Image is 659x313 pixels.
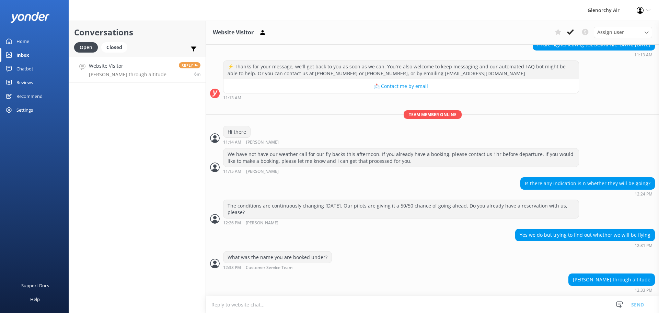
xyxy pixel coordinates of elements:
[533,39,655,51] div: Hi are flights leaving [GEOGRAPHIC_DATA] [DATE]
[74,42,98,53] div: Open
[213,28,254,37] h3: Website Visitor
[516,229,655,241] div: Yes we do but trying to find out whether we will be flying
[10,12,50,23] img: yonder-white-logo.png
[74,43,101,51] a: Open
[223,95,579,100] div: Oct 05 2025 11:13am (UTC +13:00) Pacific/Auckland
[521,178,655,189] div: Is there any indication is n whether they will be going?
[223,126,250,138] div: Hi there
[223,266,241,270] strong: 12:33 PM
[223,61,579,79] div: ⚡ Thanks for your message, we'll get back to you as soon as we can. You're also welcome to keep m...
[16,62,33,76] div: Chatbot
[594,27,652,38] div: Assign User
[223,140,241,145] strong: 11:14 AM
[16,48,29,62] div: Inbox
[246,266,292,270] span: Customer Service Team
[16,34,29,48] div: Home
[16,76,33,89] div: Reviews
[223,148,579,167] div: We have not have our weather call for our fly backs this afternoon. If you already have a booking...
[101,42,127,53] div: Closed
[223,169,579,174] div: Oct 05 2025 11:15am (UTC +13:00) Pacific/Auckland
[635,288,652,292] strong: 12:33 PM
[101,43,131,51] a: Closed
[635,192,652,196] strong: 12:24 PM
[89,71,166,78] p: [PERSON_NAME] through altitude
[533,52,655,57] div: Oct 05 2025 11:13am (UTC +13:00) Pacific/Auckland
[179,62,200,68] span: Reply
[223,265,332,270] div: Oct 05 2025 12:33pm (UTC +13:00) Pacific/Auckland
[223,251,332,263] div: What was the name you are booked under?
[16,89,43,103] div: Recommend
[520,191,655,196] div: Oct 05 2025 12:24pm (UTC +13:00) Pacific/Auckland
[635,244,652,248] strong: 12:31 PM
[246,221,278,225] span: [PERSON_NAME]
[89,62,166,70] h4: Website Visitor
[223,200,579,218] div: The conditions are continuously changing [DATE]. Our pilots are giving it a 50/50 chance of going...
[404,110,462,119] span: Team member online
[223,221,241,225] strong: 12:26 PM
[223,79,579,93] button: 📩 Contact me by email
[74,26,200,39] h2: Conversations
[569,274,655,286] div: [PERSON_NAME] through altitude
[246,169,279,174] span: [PERSON_NAME]
[30,292,40,306] div: Help
[16,103,33,117] div: Settings
[568,288,655,292] div: Oct 05 2025 12:33pm (UTC +13:00) Pacific/Auckland
[246,140,279,145] span: [PERSON_NAME]
[223,96,241,100] strong: 11:13 AM
[21,279,49,292] div: Support Docs
[223,220,579,225] div: Oct 05 2025 12:26pm (UTC +13:00) Pacific/Auckland
[515,243,655,248] div: Oct 05 2025 12:31pm (UTC +13:00) Pacific/Auckland
[223,139,301,145] div: Oct 05 2025 11:14am (UTC +13:00) Pacific/Auckland
[194,71,200,77] span: Oct 05 2025 12:33pm (UTC +13:00) Pacific/Auckland
[69,57,206,82] a: Website Visitor[PERSON_NAME] through altitudeReply6m
[597,29,624,36] span: Assign user
[634,53,652,57] strong: 11:13 AM
[223,169,241,174] strong: 11:15 AM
